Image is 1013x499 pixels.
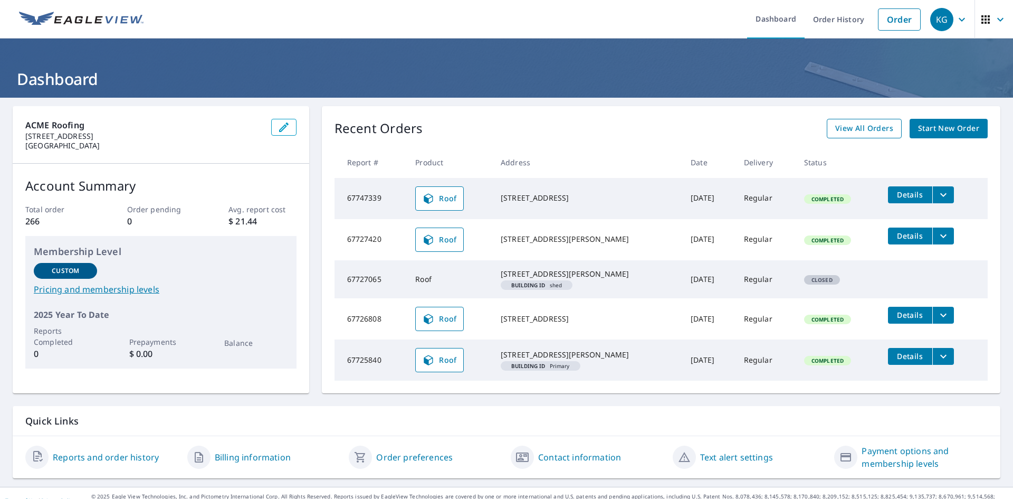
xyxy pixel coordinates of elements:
span: Roof [422,354,457,366]
td: [DATE] [682,298,735,340]
button: filesDropdownBtn-67725840 [932,348,954,365]
a: Contact information [538,451,621,464]
span: Roof [422,313,457,325]
th: Date [682,147,735,178]
th: Address [492,147,682,178]
em: Building ID [511,283,546,288]
td: Regular [735,219,796,260]
p: 2025 Year To Date [34,308,288,321]
div: [STREET_ADDRESS] [501,193,674,203]
button: filesDropdownBtn-67727420 [932,228,954,244]
span: Primary [505,363,576,369]
th: Product [407,147,492,178]
a: Start New Order [910,119,988,138]
span: Details [894,231,926,241]
td: [DATE] [682,178,735,219]
span: Closed [805,276,839,284]
p: $ 21.44 [228,215,296,228]
button: filesDropdownBtn-67726808 [932,307,954,324]
a: Roof [415,348,464,372]
a: Payment options and membership levels [862,445,988,470]
a: View All Orders [827,119,902,138]
p: Quick Links [25,415,988,428]
p: 0 [34,347,97,360]
th: Status [796,147,880,178]
td: 67727420 [335,219,407,260]
a: Reports and order history [53,451,159,464]
p: [GEOGRAPHIC_DATA] [25,141,263,150]
p: 0 [127,215,195,228]
span: Roof [422,192,457,205]
td: Regular [735,298,796,340]
a: Order [878,8,921,31]
p: 266 [25,215,93,228]
p: [STREET_ADDRESS] [25,131,263,141]
span: Completed [805,237,850,244]
p: Custom [52,266,79,276]
span: Roof [422,233,457,246]
div: [STREET_ADDRESS][PERSON_NAME] [501,350,674,360]
th: Report # [335,147,407,178]
span: Completed [805,357,850,364]
td: Regular [735,178,796,219]
th: Delivery [735,147,796,178]
a: Billing information [215,451,291,464]
td: 67725840 [335,340,407,381]
p: Recent Orders [335,119,423,138]
img: EV Logo [19,12,144,27]
div: [STREET_ADDRESS] [501,314,674,324]
span: Details [894,190,926,200]
div: [STREET_ADDRESS][PERSON_NAME] [501,234,674,244]
button: detailsBtn-67725840 [888,348,932,365]
p: Avg. report cost [228,204,296,215]
div: [STREET_ADDRESS][PERSON_NAME] [501,269,674,279]
span: Completed [805,316,850,323]
td: [DATE] [682,340,735,381]
p: ACME Roofing [25,119,263,131]
td: 67727065 [335,260,407,298]
td: 67747339 [335,178,407,219]
p: Balance [224,337,288,349]
p: Prepayments [129,336,193,347]
a: Pricing and membership levels [34,283,288,296]
td: [DATE] [682,219,735,260]
span: Start New Order [918,122,979,135]
a: Order preferences [376,451,453,464]
a: Text alert settings [700,451,773,464]
button: detailsBtn-67747339 [888,186,932,203]
p: Total order [25,204,93,215]
td: 67726808 [335,298,407,340]
a: Roof [415,228,464,252]
button: detailsBtn-67726808 [888,307,932,324]
div: KG [930,8,953,31]
span: shed [505,283,568,288]
p: $ 0.00 [129,347,193,360]
p: Account Summary [25,176,297,195]
h1: Dashboard [13,68,1000,90]
a: Roof [415,186,464,211]
span: View All Orders [835,122,893,135]
p: Order pending [127,204,195,215]
em: Building ID [511,363,546,369]
p: Reports Completed [34,325,97,347]
td: Regular [735,340,796,381]
span: Details [894,351,926,361]
span: Details [894,310,926,320]
p: Membership Level [34,244,288,259]
button: detailsBtn-67727420 [888,228,932,244]
span: Completed [805,195,850,203]
td: Roof [407,260,492,298]
button: filesDropdownBtn-67747339 [932,186,954,203]
a: Roof [415,307,464,331]
td: [DATE] [682,260,735,298]
td: Regular [735,260,796,298]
